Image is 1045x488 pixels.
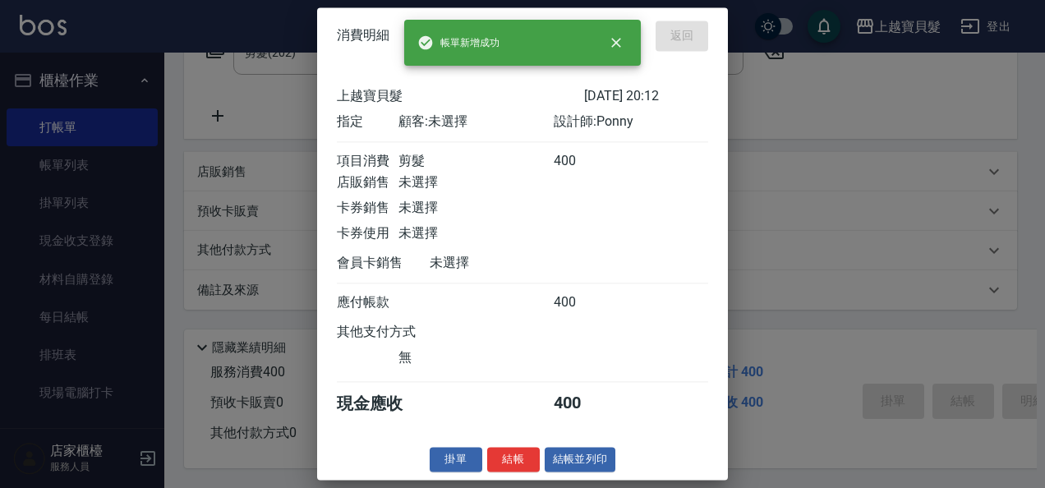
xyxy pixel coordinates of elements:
div: 指定 [337,113,398,131]
div: 顧客: 未選擇 [398,113,553,131]
div: 卡券使用 [337,225,398,242]
div: 未選擇 [398,225,553,242]
div: 未選擇 [398,200,553,217]
div: 店販銷售 [337,174,398,191]
button: close [598,25,634,61]
span: 消費明細 [337,28,389,44]
button: 掛單 [430,447,482,472]
div: 其他支付方式 [337,324,461,341]
div: 上越寶貝髮 [337,88,584,105]
div: 設計師: Ponny [554,113,708,131]
div: 無 [398,349,553,366]
span: 帳單新增成功 [417,35,499,51]
div: 400 [554,393,615,415]
div: [DATE] 20:12 [584,88,708,105]
div: 未選擇 [430,255,584,272]
button: 結帳並列印 [545,447,616,472]
div: 現金應收 [337,393,430,415]
div: 未選擇 [398,174,553,191]
div: 卡券銷售 [337,200,398,217]
div: 400 [554,294,615,311]
div: 剪髮 [398,153,553,170]
div: 400 [554,153,615,170]
button: 結帳 [487,447,540,472]
div: 會員卡銷售 [337,255,430,272]
div: 應付帳款 [337,294,398,311]
div: 項目消費 [337,153,398,170]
